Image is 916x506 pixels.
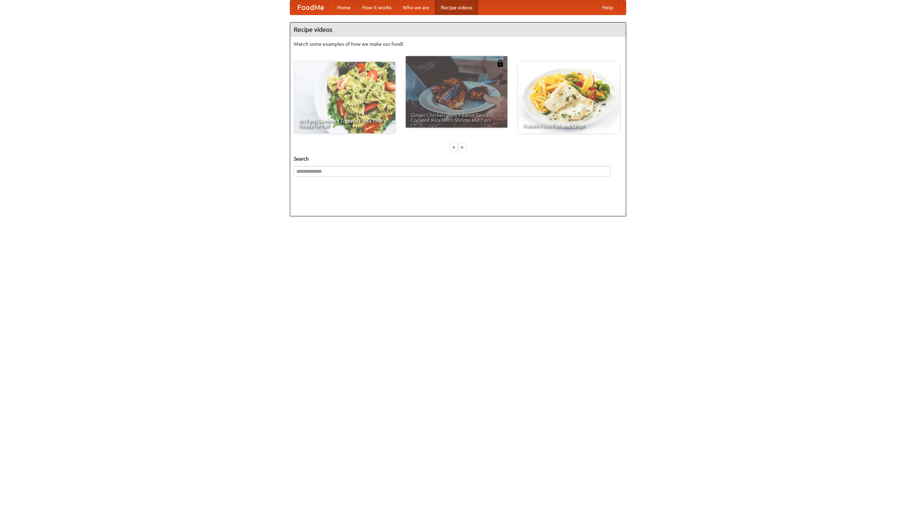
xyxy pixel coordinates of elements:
[397,0,435,15] a: Who we are
[290,0,331,15] a: FoodMe
[290,23,626,37] h4: Recipe videos
[459,143,466,152] div: »
[523,123,615,128] span: French Fries Fish and Chips
[294,40,622,48] p: Watch some examples of how we make our food!
[294,62,395,133] a: An Easy, Summery Tomato Pasta That's Ready for Fall
[497,60,504,67] img: 483408.png
[518,62,620,133] a: French Fries Fish and Chips
[294,155,622,162] h5: Search
[331,0,356,15] a: Home
[435,0,478,15] a: Recipe videos
[450,143,457,152] div: «
[596,0,619,15] a: Help
[356,0,397,15] a: How it works
[299,118,390,128] span: An Easy, Summery Tomato Pasta That's Ready for Fall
